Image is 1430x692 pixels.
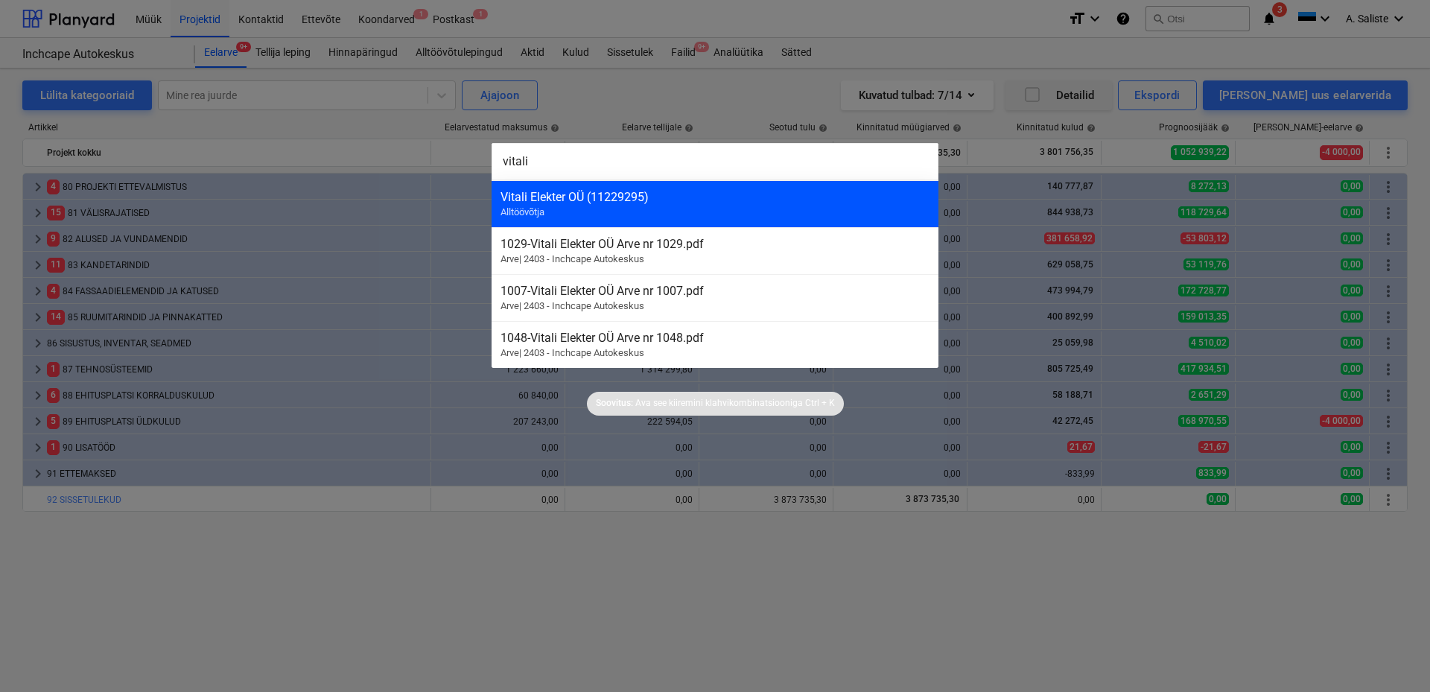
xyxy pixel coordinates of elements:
div: 1029-Vitali Elekter OÜ Arve nr 1029.pdfArve| 2403 - Inchcape Autokeskus [492,227,938,274]
span: Arve | 2403 - Inchcape Autokeskus [500,253,644,264]
div: Vitali Elekter OÜ (11229295) [500,190,929,204]
iframe: Chat Widget [1356,620,1430,692]
div: 1048 - Vitali Elekter OÜ Arve nr 1048.pdf [500,331,929,345]
p: Ctrl + K [805,397,835,410]
p: Ava see kiiremini klahvikombinatsiooniga [635,397,803,410]
input: Otsi projekte, eelarveridu, lepinguid, akte, alltöövõtjaid... [492,143,938,180]
span: Arve | 2403 - Inchcape Autokeskus [500,300,644,311]
div: 1048-Vitali Elekter OÜ Arve nr 1048.pdfArve| 2403 - Inchcape Autokeskus [492,321,938,368]
div: 1029 - Vitali Elekter OÜ Arve nr 1029.pdf [500,237,929,251]
span: Alltöövõtja [500,206,544,218]
div: Soovitus:Ava see kiiremini klahvikombinatsioonigaCtrl + K [587,392,844,416]
div: 1007 - Vitali Elekter OÜ Arve nr 1007.pdf [500,284,929,298]
span: Arve | 2403 - Inchcape Autokeskus [500,347,644,358]
div: Vitali Elekter OÜ (11229295)Alltöövõtja [492,180,938,227]
div: 1007-Vitali Elekter OÜ Arve nr 1007.pdfArve| 2403 - Inchcape Autokeskus [492,274,938,321]
p: Soovitus: [596,397,633,410]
